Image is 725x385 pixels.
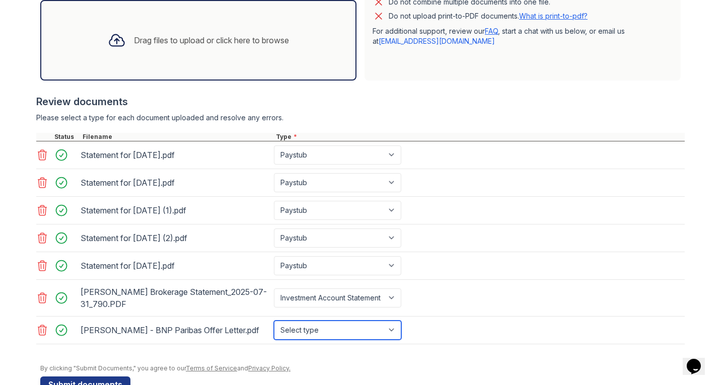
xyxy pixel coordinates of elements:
[81,202,270,218] div: Statement for [DATE] (1).pdf
[36,113,685,123] div: Please select a type for each document uploaded and resolve any errors.
[40,364,685,372] div: By clicking "Submit Documents," you agree to our and
[186,364,237,372] a: Terms of Service
[379,37,495,45] a: [EMAIL_ADDRESS][DOMAIN_NAME]
[373,26,673,46] p: For additional support, review our , start a chat with us below, or email us at
[81,258,270,274] div: Statement for [DATE].pdf
[389,11,588,21] p: Do not upload print-to-PDF documents.
[81,230,270,246] div: Statement for [DATE] (2).pdf
[683,345,715,375] iframe: chat widget
[52,133,81,141] div: Status
[81,175,270,191] div: Statement for [DATE].pdf
[81,322,270,338] div: [PERSON_NAME] - BNP Paribas Offer Letter.pdf
[81,284,270,312] div: [PERSON_NAME] Brokerage Statement_2025-07-31_790.PDF
[485,27,498,35] a: FAQ
[248,364,291,372] a: Privacy Policy.
[81,147,270,163] div: Statement for [DATE].pdf
[134,34,289,46] div: Drag files to upload or click here to browse
[81,133,274,141] div: Filename
[274,133,685,141] div: Type
[519,12,588,20] a: What is print-to-pdf?
[36,95,685,109] div: Review documents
